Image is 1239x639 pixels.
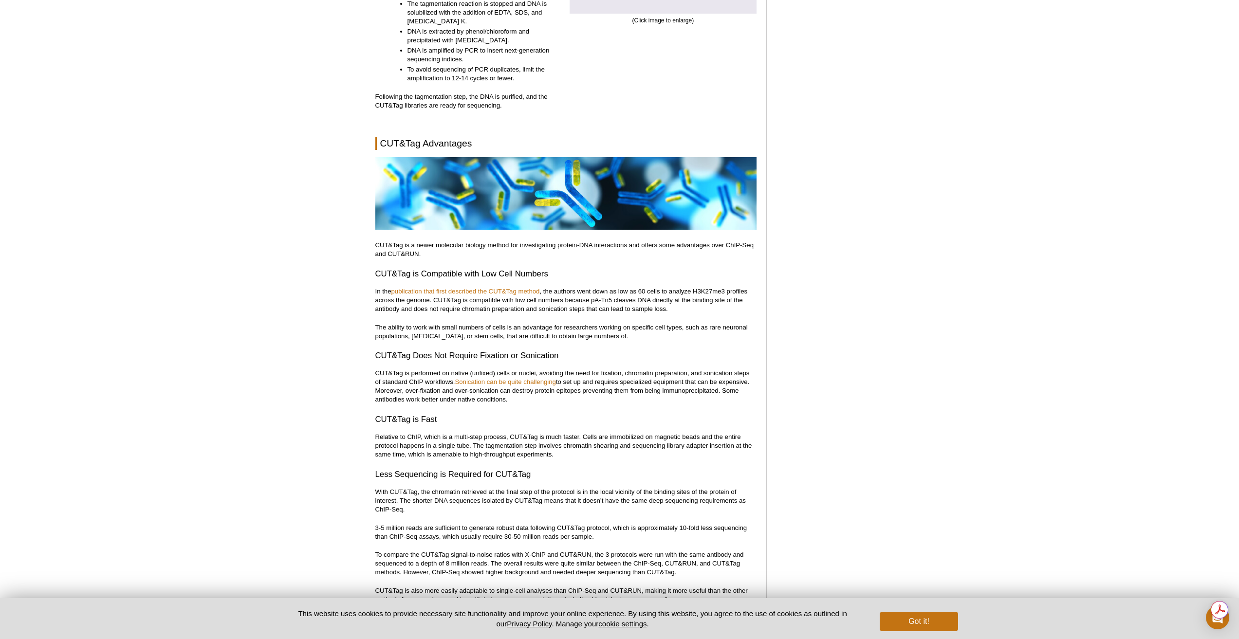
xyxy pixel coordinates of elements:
p: Following the tagmentation step, the DNA is purified, and the CUT&Tag libraries are ready for seq... [375,92,562,110]
li: To avoid sequencing of PCR duplicates, limit the amplification to 12-14 cycles or fewer. [407,65,553,83]
button: cookie settings [598,620,647,628]
a: publication that first described the CUT&Tag method [391,288,540,295]
img: CUT&Tag Advantage [375,157,757,230]
p: The ability to work with small numbers of cells is an advantage for researchers working on specif... [375,323,757,341]
p: CUT&Tag is also more easily adaptable to single-cell analyses than ChIP-Seq and CUT&RUN, making i... [375,586,757,604]
li: DNA is amplified by PCR to insert next-generation sequencing indices. [407,46,553,64]
p: To compare the CUT&Tag signal-to-noise ratios with X-ChIP and CUT&RUN, the 3 protocols were run w... [375,550,757,577]
p: In the , the authors went down as low as 60 cells to analyze H3K27me3 profiles across the genome.... [375,287,757,313]
div: Open Intercom Messenger [1206,606,1229,629]
p: CUT&Tag is performed on native (unfixed) cells or nuclei, avoiding the need for fixation, chromat... [375,369,757,404]
p: With CUT&Tag, the chromatin retrieved at the final step of the protocol is in the local vicinity ... [375,488,757,514]
li: DNA is extracted by phenol/chloroform and precipitated with [MEDICAL_DATA]. [407,27,553,45]
h3: CUT&Tag is Fast [375,414,757,425]
p: This website uses cookies to provide necessary site functionality and improve your online experie... [281,608,864,629]
h3: CUT&Tag Does Not Require Fixation or Sonication [375,350,757,362]
h2: CUT&Tag Advantages [375,137,757,150]
p: CUT&Tag is a newer molecular biology method for investigating protein-DNA interactions and offers... [375,241,757,258]
h3: CUT&Tag is Compatible with Low Cell Numbers [375,268,757,280]
h3: Less Sequencing is Required for CUT&Tag [375,469,757,480]
p: Relative to ChIP, which is a multi-step process, CUT&Tag is much faster. Cells are immobilized on... [375,433,757,459]
p: 3-5 million reads are sufficient to generate robust data following CUT&Tag protocol, which is app... [375,524,757,541]
button: Got it! [880,612,958,631]
a: Sonication can be quite challenging [455,378,556,385]
a: Privacy Policy [507,620,552,628]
